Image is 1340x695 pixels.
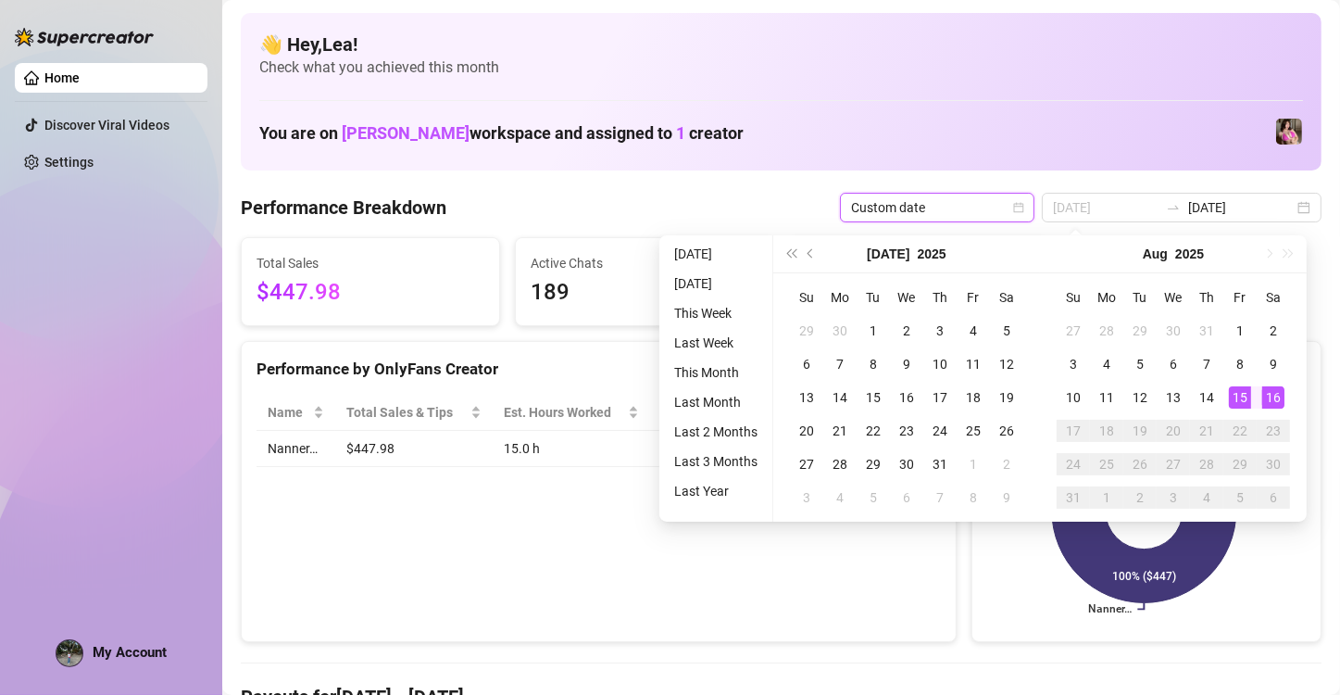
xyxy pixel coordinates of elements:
td: 2025-08-13 [1157,381,1190,414]
div: 10 [929,353,951,375]
td: 2025-08-25 [1090,448,1123,481]
td: $447.98 [335,431,492,467]
td: 2025-07-19 [990,381,1023,414]
div: 15 [862,386,884,409]
td: 2025-07-11 [957,347,990,381]
div: 23 [895,420,918,442]
div: 12 [996,353,1018,375]
div: 31 [1062,486,1084,509]
td: 2025-08-24 [1057,448,1090,481]
div: 30 [1162,320,1184,342]
div: 7 [929,486,951,509]
td: 2025-07-23 [890,414,923,448]
td: 2025-07-27 [790,448,823,481]
div: 24 [929,420,951,442]
li: [DATE] [667,243,765,265]
span: Total Sales [257,253,484,273]
td: 2025-07-04 [957,314,990,347]
input: End date [1188,197,1294,218]
div: 28 [1196,453,1218,475]
div: 1 [862,320,884,342]
div: 12 [1129,386,1151,409]
h4: Performance Breakdown [241,195,446,221]
div: 31 [929,453,951,475]
th: Mo [1090,281,1123,314]
td: 2025-07-14 [823,381,857,414]
td: 2025-08-22 [1223,414,1257,448]
button: Previous month (PageUp) [801,235,821,272]
td: 2025-08-10 [1057,381,1090,414]
div: 1 [962,453,984,475]
td: 2025-08-06 [890,481,923,514]
span: Total Sales & Tips [346,402,466,423]
div: 22 [862,420,884,442]
th: Sa [1257,281,1290,314]
td: 2025-07-06 [790,347,823,381]
div: 18 [1096,420,1118,442]
h4: 👋 Hey, Lea ! [259,32,1303,57]
div: 28 [829,453,851,475]
span: Custom date [851,194,1023,221]
td: 2025-09-06 [1257,481,1290,514]
div: 3 [929,320,951,342]
td: Nanner… [257,431,335,467]
td: 2025-09-02 [1123,481,1157,514]
td: 2025-07-17 [923,381,957,414]
div: 9 [996,486,1018,509]
h1: You are on workspace and assigned to creator [259,123,744,144]
td: 2025-08-02 [1257,314,1290,347]
div: 11 [962,353,984,375]
div: 3 [1062,353,1084,375]
img: ACg8ocLY_mowUiiko4FbOnsiZNw2QgBo5E1iwE8L6I5D89VSD6Yjp0c=s96-c [56,640,82,666]
div: 15 [1229,386,1251,409]
td: 2025-09-04 [1190,481,1223,514]
td: 2025-07-15 [857,381,890,414]
td: 2025-08-16 [1257,381,1290,414]
div: 29 [795,320,818,342]
div: 4 [962,320,984,342]
td: 2025-07-28 [1090,314,1123,347]
th: Name [257,395,335,431]
td: 2025-07-03 [923,314,957,347]
div: 13 [1162,386,1184,409]
div: 8 [962,486,984,509]
td: 2025-07-09 [890,347,923,381]
div: 16 [895,386,918,409]
td: 2025-07-02 [890,314,923,347]
div: 5 [1229,486,1251,509]
div: 19 [1129,420,1151,442]
div: 5 [862,486,884,509]
span: Check what you achieved this month [259,57,1303,78]
div: Est. Hours Worked [504,402,624,423]
div: 2 [895,320,918,342]
div: 8 [1229,353,1251,375]
div: 8 [862,353,884,375]
td: 2025-08-07 [923,481,957,514]
span: swap-right [1166,200,1181,215]
div: 6 [795,353,818,375]
li: Last 2 Months [667,421,765,443]
div: 7 [1196,353,1218,375]
span: Name [268,402,309,423]
th: Su [790,281,823,314]
div: 27 [795,453,818,475]
td: 2025-07-21 [823,414,857,448]
div: 30 [1262,453,1284,475]
button: Choose a month [867,235,909,272]
td: 2025-08-30 [1257,448,1290,481]
div: 14 [829,386,851,409]
div: 4 [829,486,851,509]
th: Tu [857,281,890,314]
td: 2025-07-24 [923,414,957,448]
div: 2 [1262,320,1284,342]
td: 2025-08-01 [957,448,990,481]
button: Choose a month [1143,235,1168,272]
td: 2025-07-31 [923,448,957,481]
div: Performance by OnlyFans Creator [257,357,941,382]
td: 2025-08-11 [1090,381,1123,414]
td: 2025-08-08 [957,481,990,514]
span: to [1166,200,1181,215]
td: 2025-07-28 [823,448,857,481]
div: 3 [795,486,818,509]
span: calendar [1013,202,1024,213]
